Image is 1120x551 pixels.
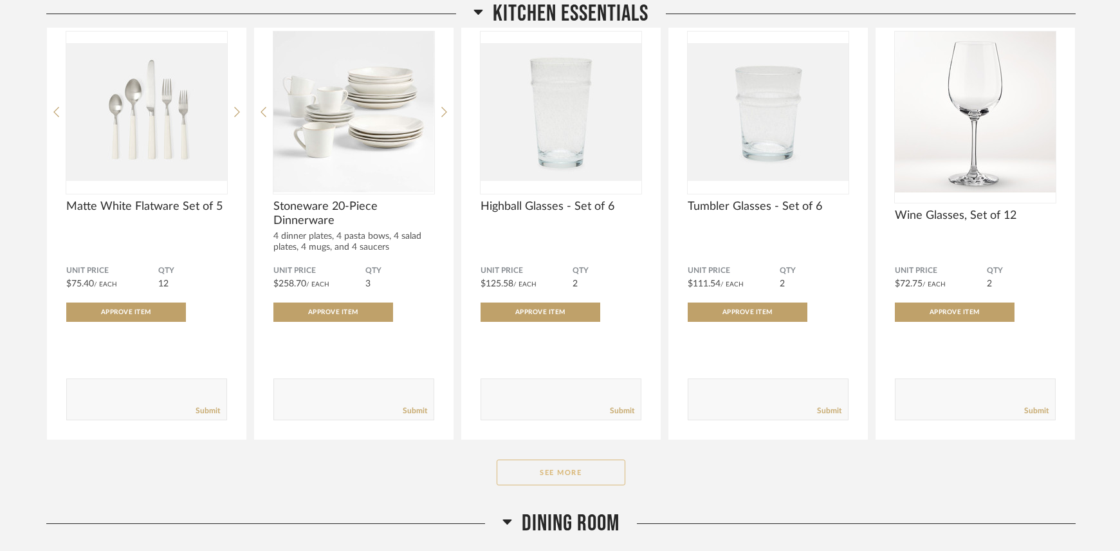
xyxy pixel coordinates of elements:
[722,309,773,315] span: Approve Item
[481,303,600,322] button: Approve Item
[895,209,1056,223] span: Wine Glasses, Set of 12
[573,279,578,288] span: 2
[522,510,620,537] span: Dining Room
[895,303,1014,322] button: Approve Item
[780,266,849,276] span: QTY
[306,281,329,288] span: / Each
[66,32,227,192] img: undefined
[688,279,721,288] span: $111.54
[308,309,358,315] span: Approve Item
[780,279,785,288] span: 2
[895,32,1056,192] img: undefined
[987,279,992,288] span: 2
[688,266,780,276] span: Unit Price
[688,303,807,322] button: Approve Item
[610,406,634,416] a: Submit
[66,279,94,288] span: $75.40
[158,279,169,288] span: 12
[66,200,227,214] span: Matte White Flatware Set of 5
[273,266,365,276] span: Unit Price
[817,406,841,416] a: Submit
[273,279,306,288] span: $258.70
[481,32,641,192] img: undefined
[688,200,849,214] span: Tumbler Glasses - Set of 6
[101,309,151,315] span: Approve Item
[930,309,980,315] span: Approve Item
[273,200,434,228] span: Stoneware 20-Piece Dinnerware
[573,266,641,276] span: QTY
[481,266,573,276] span: Unit Price
[66,266,158,276] span: Unit Price
[987,266,1056,276] span: QTY
[497,460,625,485] button: See More
[688,32,849,192] img: undefined
[895,266,987,276] span: Unit Price
[403,406,427,416] a: Submit
[365,266,434,276] span: QTY
[895,279,923,288] span: $72.75
[923,281,946,288] span: / Each
[66,303,186,322] button: Approve Item
[365,279,371,288] span: 3
[895,32,1056,192] div: 0
[196,406,220,416] a: Submit
[273,231,434,253] div: 4 dinner plates, 4 pasta bows, 4 salad plates, 4 mugs, and 4 saucers
[515,309,565,315] span: Approve Item
[158,266,227,276] span: QTY
[273,303,393,322] button: Approve Item
[481,200,641,214] span: Highball Glasses - Set of 6
[94,281,117,288] span: / Each
[481,279,513,288] span: $125.58
[273,32,434,192] img: undefined
[721,281,744,288] span: / Each
[513,281,537,288] span: / Each
[1024,406,1049,416] a: Submit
